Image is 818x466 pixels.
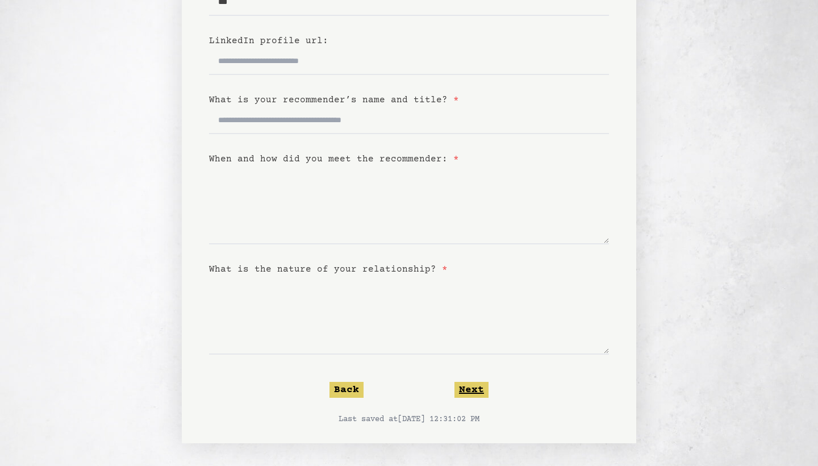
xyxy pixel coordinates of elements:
label: What is your recommender’s name and title? [209,95,459,105]
label: LinkedIn profile url: [209,36,328,46]
p: Last saved at [DATE] 12:31:02 PM [209,414,609,425]
label: When and how did you meet the recommender: [209,154,459,164]
button: Next [454,382,489,398]
button: Back [329,382,364,398]
label: What is the nature of your relationship? [209,264,448,274]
